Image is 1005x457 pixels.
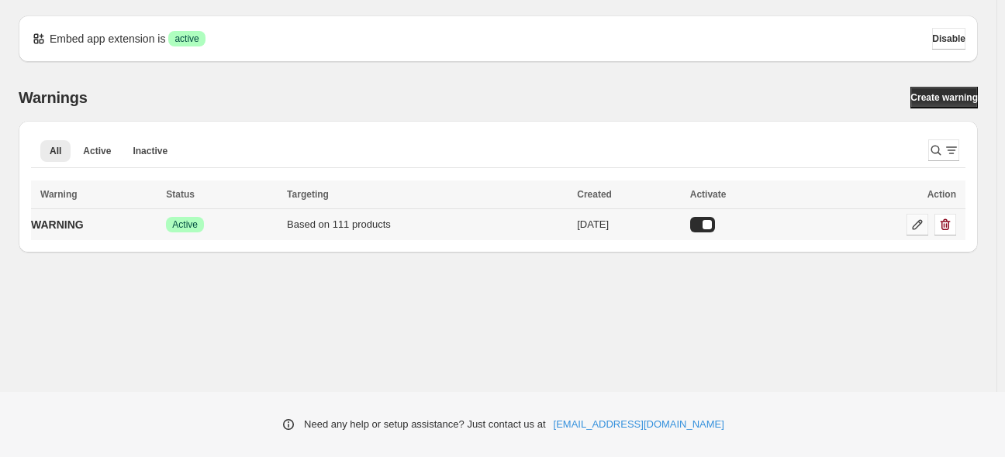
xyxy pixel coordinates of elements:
span: Active [83,145,111,157]
span: Targeting [287,189,329,200]
span: Warning [40,189,78,200]
a: WARNING [31,212,84,237]
span: Status [166,189,195,200]
span: active [174,33,199,45]
h2: Warnings [19,88,88,107]
p: Embed app extension is [50,31,165,46]
span: Action [927,189,956,200]
button: Disable [932,28,965,50]
a: [EMAIL_ADDRESS][DOMAIN_NAME] [554,417,724,432]
span: Inactive [133,145,167,157]
span: Active [172,218,198,231]
div: Based on 111 products [287,217,568,232]
button: Search and filter results [928,139,959,161]
span: Activate [690,189,727,200]
span: Created [577,189,612,200]
div: [DATE] [577,217,681,232]
p: WARNING [31,217,84,232]
a: Create warning [910,87,978,108]
span: All [50,145,61,157]
span: Disable [932,33,965,45]
span: Create warning [910,91,978,104]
